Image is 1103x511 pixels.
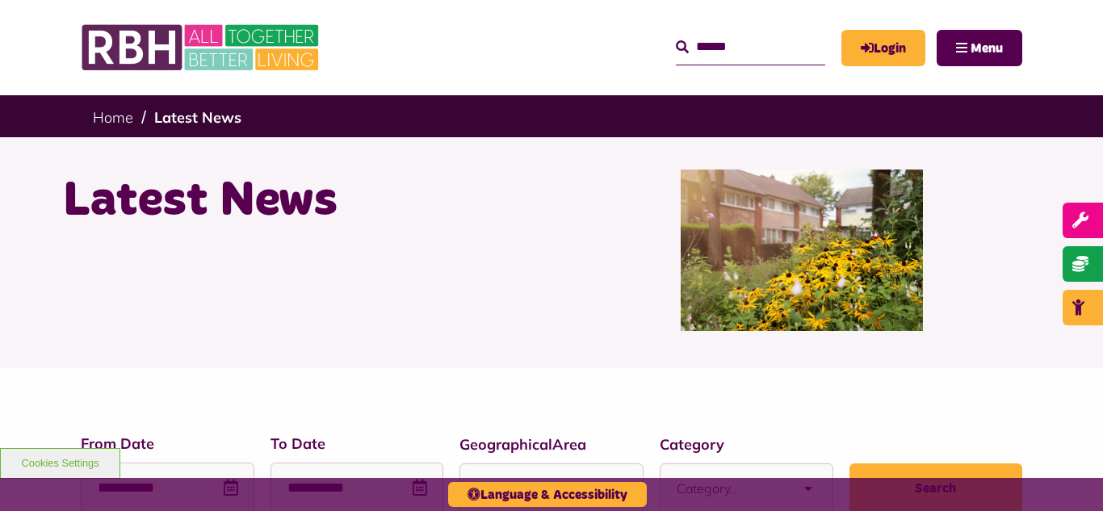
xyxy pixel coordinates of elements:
h1: Latest News [63,170,539,232]
label: Category [660,434,833,455]
label: To Date [271,433,444,454]
span: Menu [971,42,1003,55]
iframe: Netcall Web Assistant for live chat [1030,438,1103,511]
button: Language & Accessibility [448,482,647,507]
label: GeographicalArea [459,434,644,455]
img: RBH [81,16,323,79]
a: Home [93,108,133,127]
img: SAZ MEDIA RBH HOUSING4 [681,170,923,331]
a: Latest News [154,108,241,127]
label: From Date [81,433,254,454]
a: MyRBH [841,30,925,66]
button: Navigation [937,30,1022,66]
